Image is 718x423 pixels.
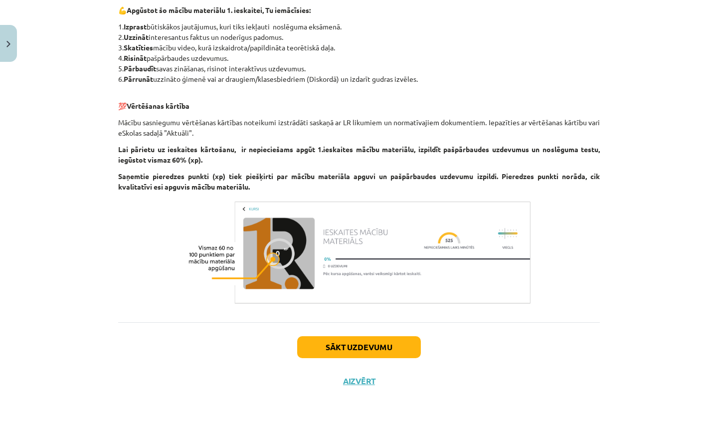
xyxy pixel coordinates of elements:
img: icon-close-lesson-0947bae3869378f0d4975bcd49f059093ad1ed9edebbc8119c70593378902aed.svg [6,41,10,47]
b: Lai pārietu uz ieskaites kārtošanu, ir nepieciešams apgūt 1.ieskaites mācību materiālu, izpildīt ... [118,145,600,164]
p: 1. būtiskākos jautājumus, kuri tiks iekļauti noslēguma eksāmenā. 2. interesantus faktus un noderī... [118,21,600,84]
b: Apgūstot šo mācību materiālu 1. ieskaitei, Tu iemācīsies: [127,5,311,14]
p: Mācību sasniegumu vērtēšanas kārtības noteikumi izstrādāti saskaņā ar LR likumiem un normatīvajie... [118,117,600,138]
button: Sākt uzdevumu [297,336,421,358]
p: 💯 [118,90,600,111]
b: Pārrunāt [124,74,153,83]
b: Uzzināt [124,32,149,41]
b: Saņemtie pieredzes punkti (xp) tiek piešķirti par mācību materiāla apguvi un pašpārbaudes uzdevum... [118,172,600,191]
button: Aizvērt [340,376,378,386]
b: Izprast [124,22,147,31]
p: 💪 [118,5,600,15]
b: Pārbaudīt [124,64,156,73]
b: Skatīties [124,43,153,52]
b: Vērtēšanas kārtība [127,101,189,110]
b: Risināt [124,53,147,62]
